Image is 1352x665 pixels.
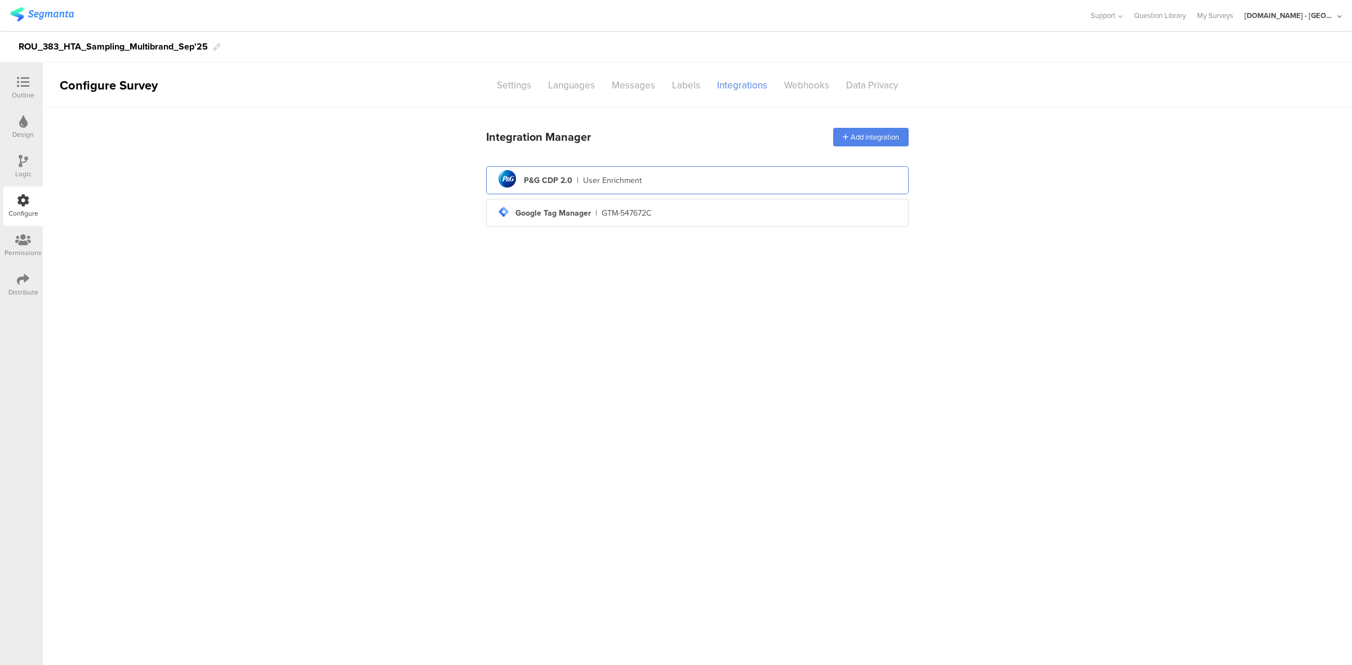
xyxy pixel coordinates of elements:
[776,75,838,95] div: Webhooks
[709,75,776,95] div: Integrations
[43,76,172,95] div: Configure Survey
[583,175,642,186] div: User Enrichment
[10,7,74,21] img: segmanta logo
[603,75,664,95] div: Messages
[833,128,909,146] div: Add integration
[1244,10,1335,21] div: [DOMAIN_NAME] - [GEOGRAPHIC_DATA]
[1091,10,1115,21] span: Support
[12,90,34,100] div: Outline
[5,248,42,258] div: Permissions
[577,175,579,186] div: |
[515,207,591,219] div: Google Tag Manager
[488,75,540,95] div: Settings
[540,75,603,95] div: Languages
[602,207,651,219] div: GTM-547672C
[524,175,572,186] div: P&G CDP 2.0
[8,287,38,297] div: Distribute
[664,75,709,95] div: Labels
[486,128,591,145] div: Integration Manager
[15,169,32,179] div: Logic
[595,207,597,219] div: |
[8,208,38,218] div: Configure
[12,130,34,140] div: Design
[838,75,906,95] div: Data Privacy
[19,38,208,56] div: ROU_383_HTA_Sampling_Multibrand_Sep'25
